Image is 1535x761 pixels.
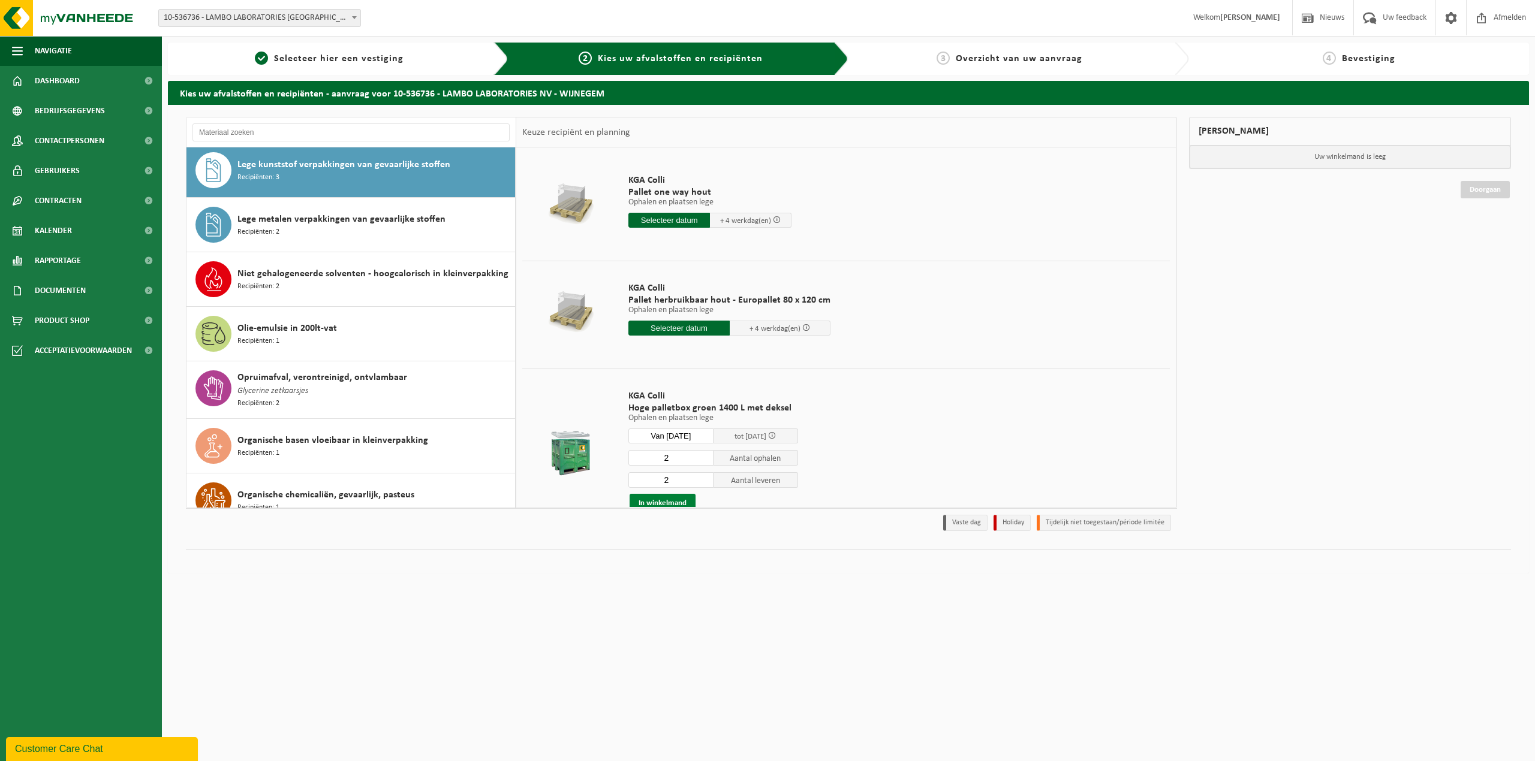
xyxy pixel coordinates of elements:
[237,281,279,292] span: Recipiënten: 2
[237,158,450,172] span: Lege kunststof verpakkingen van gevaarlijke stoffen
[628,282,830,294] span: KGA Colli
[237,172,279,183] span: Recipiënten: 3
[35,336,132,366] span: Acceptatievoorwaarden
[1189,117,1512,146] div: [PERSON_NAME]
[598,54,763,64] span: Kies uw afvalstoffen en recipiënten
[1037,515,1171,531] li: Tijdelijk niet toegestaan/période limitée
[579,52,592,65] span: 2
[159,10,360,26] span: 10-536736 - LAMBO LABORATORIES NV - WIJNEGEM
[237,448,279,459] span: Recipiënten: 1
[943,515,988,531] li: Vaste dag
[35,66,80,96] span: Dashboard
[956,54,1082,64] span: Overzicht van uw aanvraag
[255,52,268,65] span: 1
[628,414,798,422] p: Ophalen en plaatsen lege
[750,325,800,333] span: + 4 werkdag(en)
[714,472,799,488] span: Aantal leveren
[628,198,791,207] p: Ophalen en plaatsen lege
[237,433,428,448] span: Organische basen vloeibaar in kleinverpakking
[35,96,105,126] span: Bedrijfsgegevens
[237,267,508,281] span: Niet gehalogeneerde solventen - hoogcalorisch in kleinverpakking
[937,52,950,65] span: 3
[237,370,407,385] span: Opruimafval, verontreinigd, ontvlambaar
[186,473,516,528] button: Organische chemicaliën, gevaarlijk, pasteus Recipiënten: 1
[186,419,516,473] button: Organische basen vloeibaar in kleinverpakking Recipiënten: 1
[186,252,516,307] button: Niet gehalogeneerde solventen - hoogcalorisch in kleinverpakking Recipiënten: 2
[628,428,714,443] input: Selecteer datum
[35,156,80,186] span: Gebruikers
[237,212,446,227] span: Lege metalen verpakkingen van gevaarlijke stoffen
[186,143,516,198] button: Lege kunststof verpakkingen van gevaarlijke stoffen Recipiënten: 3
[628,390,798,402] span: KGA Colli
[174,52,484,66] a: 1Selecteer hier een vestiging
[628,402,798,414] span: Hoge palletbox groen 1400 L met deksel
[35,126,104,156] span: Contactpersonen
[35,186,82,216] span: Contracten
[1342,54,1395,64] span: Bevestiging
[237,227,279,238] span: Recipiënten: 2
[628,186,791,198] span: Pallet one way hout
[628,294,830,306] span: Pallet herbruikbaar hout - Europallet 80 x 120 cm
[35,216,72,246] span: Kalender
[237,385,308,398] span: Glycerine zetkaarsjes
[237,321,337,336] span: Olie-emulsie in 200lt-vat
[1220,13,1280,22] strong: [PERSON_NAME]
[186,361,516,419] button: Opruimafval, verontreinigd, ontvlambaar Glycerine zetkaarsjes Recipiënten: 2
[1461,181,1510,198] a: Doorgaan
[237,502,279,514] span: Recipiënten: 1
[735,433,766,440] span: tot [DATE]
[1190,146,1511,168] p: Uw winkelmand is leeg
[158,9,361,27] span: 10-536736 - LAMBO LABORATORIES NV - WIJNEGEM
[35,276,86,306] span: Documenten
[35,306,89,336] span: Product Shop
[192,123,510,141] input: Materiaal zoeken
[630,494,696,513] button: In winkelmand
[1323,52,1336,65] span: 4
[237,488,414,502] span: Organische chemicaliën, gevaarlijk, pasteus
[237,398,279,409] span: Recipiënten: 2
[6,735,200,761] iframe: chat widget
[628,213,710,228] input: Selecteer datum
[237,336,279,347] span: Recipiënten: 1
[35,246,81,276] span: Rapportage
[168,81,1529,104] h2: Kies uw afvalstoffen en recipiënten - aanvraag voor 10-536736 - LAMBO LABORATORIES NV - WIJNEGEM
[628,306,830,315] p: Ophalen en plaatsen lege
[628,321,730,336] input: Selecteer datum
[186,307,516,361] button: Olie-emulsie in 200lt-vat Recipiënten: 1
[714,450,799,466] span: Aantal ophalen
[35,36,72,66] span: Navigatie
[720,217,771,225] span: + 4 werkdag(en)
[628,174,791,186] span: KGA Colli
[274,54,404,64] span: Selecteer hier een vestiging
[186,198,516,252] button: Lege metalen verpakkingen van gevaarlijke stoffen Recipiënten: 2
[994,515,1031,531] li: Holiday
[516,117,636,147] div: Keuze recipiënt en planning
